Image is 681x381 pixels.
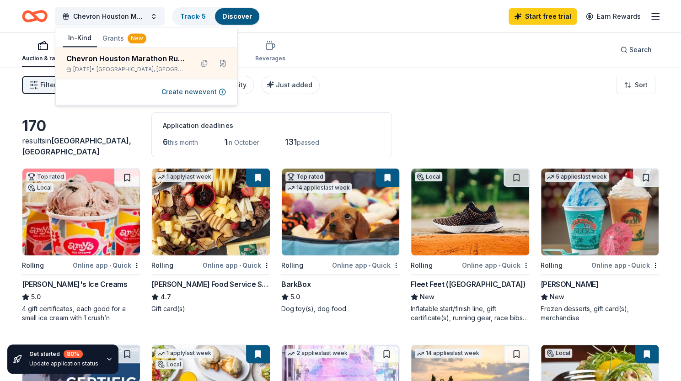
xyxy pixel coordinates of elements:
[66,53,186,64] div: Chevron Houston Marathon Run for a Reason program, running on behalf of the Houston SPCA
[222,12,252,20] a: Discover
[285,349,349,358] div: 2 applies last week
[156,360,183,369] div: Local
[332,259,400,271] div: Online app Quick
[64,350,83,358] div: 80 %
[156,172,213,182] div: 1 apply last week
[161,86,226,97] button: Create newevent
[411,279,525,290] div: Fleet Feet ([GEOGRAPHIC_DATA])
[541,168,659,323] a: Image for Bahama Buck's5 applieslast weekRollingOnline app•Quick[PERSON_NAME]NewFrozen desserts, ...
[40,79,56,90] span: Filter
[63,30,97,47] button: In-Kind
[168,138,198,146] span: this month
[151,168,270,313] a: Image for Gordon Food Service Store1 applylast weekRollingOnline app•Quick[PERSON_NAME] Food Serv...
[411,260,433,271] div: Rolling
[97,66,186,73] span: [GEOGRAPHIC_DATA], [GEOGRAPHIC_DATA]
[499,262,500,269] span: •
[22,37,64,67] button: Auction & raffle
[255,55,285,62] div: Beverages
[415,349,481,358] div: 14 applies last week
[420,291,434,302] span: New
[591,259,659,271] div: Online app Quick
[284,137,296,147] span: 131
[290,291,300,302] span: 5.0
[613,41,659,59] button: Search
[239,262,241,269] span: •
[22,55,64,62] div: Auction & raffle
[411,304,529,323] div: Inflatable start/finish line, gift certificate(s), running gear, race bibs, coupons
[163,137,168,147] span: 6
[151,260,173,271] div: Rolling
[541,304,659,323] div: Frozen desserts, gift card(s), merchandise
[203,259,270,271] div: Online app Quick
[635,79,648,90] span: Sort
[255,37,285,67] button: Beverages
[22,169,140,255] img: Image for Amy's Ice Creams
[227,138,259,146] span: in October
[161,291,171,302] span: 4.7
[22,279,128,290] div: [PERSON_NAME]'s Ice Creams
[109,262,111,269] span: •
[22,136,131,156] span: in
[224,137,227,147] span: 1
[73,259,140,271] div: Online app Quick
[29,360,98,367] div: Update application status
[22,5,48,27] a: Home
[282,169,399,255] img: Image for BarkBox
[26,172,66,181] div: Top rated
[545,172,609,182] div: 5 applies last week
[128,33,146,43] div: New
[541,279,599,290] div: [PERSON_NAME]
[31,291,41,302] span: 5.0
[66,66,186,73] div: [DATE] •
[616,76,655,94] button: Sort
[296,138,319,146] span: passed
[276,81,312,89] span: Just added
[73,11,146,22] span: Chevron Houston Marathon Run for a Reason program, running on behalf of the Houston SPCA
[22,136,131,156] span: [GEOGRAPHIC_DATA], [GEOGRAPHIC_DATA]
[509,8,577,25] a: Start free trial
[462,259,530,271] div: Online app Quick
[97,30,152,47] button: Grants
[22,304,140,323] div: 4 gift certificates, each good for a small ice cream with 1 crush’n
[55,7,165,26] button: Chevron Houston Marathon Run for a Reason program, running on behalf of the Houston SPCA
[29,350,98,358] div: Get started
[22,168,140,323] a: Image for Amy's Ice CreamsTop ratedLocalRollingOnline app•Quick[PERSON_NAME]'s Ice Creams5.04 gif...
[580,8,646,25] a: Earn Rewards
[285,172,325,181] div: Top rated
[22,76,64,94] button: Filter2
[541,260,563,271] div: Rolling
[151,279,270,290] div: [PERSON_NAME] Food Service Store
[261,76,320,94] button: Just added
[281,168,400,313] a: Image for BarkBoxTop rated14 applieslast weekRollingOnline app•QuickBarkBox5.0Dog toy(s), dog food
[541,169,659,255] img: Image for Bahama Buck's
[22,135,140,157] div: results
[628,262,630,269] span: •
[369,262,370,269] span: •
[152,169,269,255] img: Image for Gordon Food Service Store
[281,260,303,271] div: Rolling
[156,349,213,358] div: 1 apply last week
[172,7,260,26] button: Track· 5Discover
[22,260,44,271] div: Rolling
[26,183,54,192] div: Local
[180,12,206,20] a: Track· 5
[281,279,311,290] div: BarkBox
[411,168,529,323] a: Image for Fleet Feet (Houston)LocalRollingOnline app•QuickFleet Feet ([GEOGRAPHIC_DATA])NewInflat...
[545,349,572,358] div: Local
[285,183,352,193] div: 14 applies last week
[281,304,400,313] div: Dog toy(s), dog food
[629,44,652,55] span: Search
[550,291,564,302] span: New
[22,117,140,135] div: 170
[415,172,442,181] div: Local
[151,304,270,313] div: Gift card(s)
[411,169,529,255] img: Image for Fleet Feet (Houston)
[163,120,381,131] div: Application deadlines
